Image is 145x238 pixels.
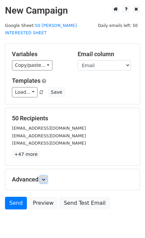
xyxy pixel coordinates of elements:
a: Templates [12,77,40,84]
span: Daily emails left: 50 [96,22,140,29]
button: Save [48,87,65,97]
h5: Variables [12,51,68,58]
h5: 50 Recipients [12,115,133,122]
h5: Email column [78,51,133,58]
small: Google Sheet: [5,23,77,36]
a: 50 [PERSON_NAME] INTERESTED SHEET [5,23,77,36]
a: Preview [29,197,58,209]
small: [EMAIL_ADDRESS][DOMAIN_NAME] [12,133,86,138]
a: +47 more [12,150,40,159]
a: Daily emails left: 50 [96,23,140,28]
small: [EMAIL_ADDRESS][DOMAIN_NAME] [12,141,86,146]
small: [EMAIL_ADDRESS][DOMAIN_NAME] [12,126,86,131]
a: Copy/paste... [12,60,52,70]
a: Send Test Email [59,197,110,209]
h2: New Campaign [5,5,140,16]
h5: Advanced [12,176,133,183]
a: Load... [12,87,37,97]
iframe: Chat Widget [112,206,145,238]
a: Send [5,197,27,209]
